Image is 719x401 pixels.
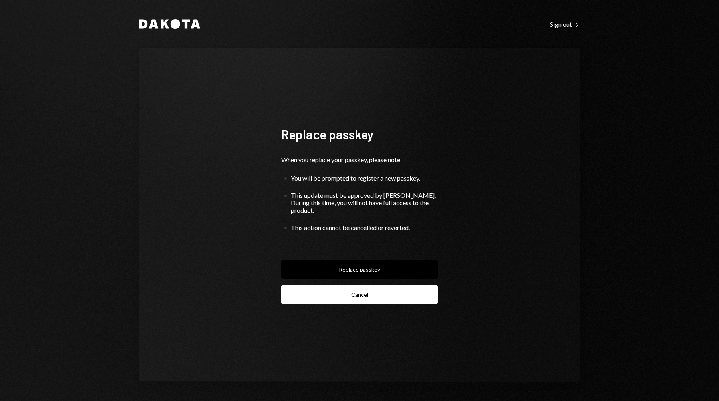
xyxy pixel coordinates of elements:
h1: Replace passkey [281,126,438,142]
a: Sign out [550,20,580,28]
div: This action cannot be cancelled or reverted. [291,224,438,231]
button: Replace passkey [281,260,438,279]
div: This update must be approved by [PERSON_NAME]. During this time, you will not have full access to... [291,191,438,214]
div: You will be prompted to register a new passkey. [291,174,438,182]
button: Cancel [281,285,438,304]
div: When you replace your passkey, please note: [281,155,438,165]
